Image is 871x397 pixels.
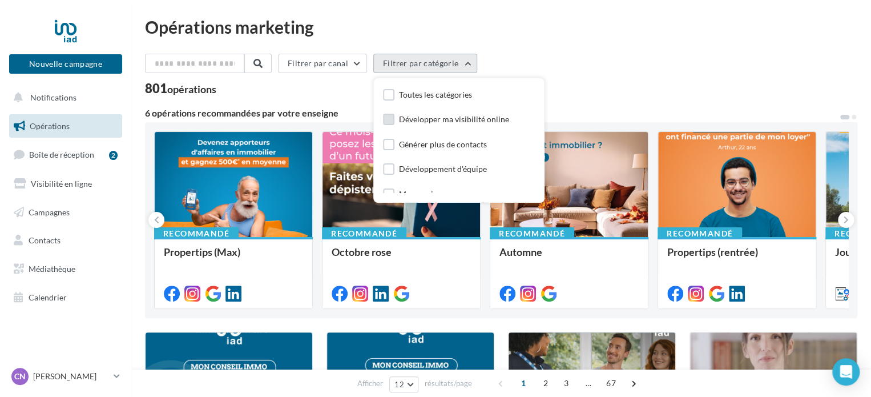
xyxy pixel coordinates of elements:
a: Contacts [7,228,124,252]
div: Octobre rose [332,246,471,269]
a: Campagnes [7,200,124,224]
span: CN [14,371,26,382]
button: Filtrer par canal [278,54,367,73]
a: Visibilité en ligne [7,172,124,196]
div: Recommandé [322,227,406,240]
div: Générer plus de contacts [399,139,487,150]
div: Recommandé [154,227,239,240]
div: Développement d'équipe [399,163,487,175]
span: 67 [602,374,620,392]
a: Médiathèque [7,257,124,281]
a: Opérations [7,114,124,138]
button: Nouvelle campagne [9,54,122,74]
div: Propertips (Max) [164,246,303,269]
div: 2 [109,151,118,160]
div: Recommandé [658,227,742,240]
span: Visibilité en ligne [31,179,92,189]
a: CN [PERSON_NAME] [9,366,122,387]
div: Toutes les catégories [399,89,472,101]
span: 2 [537,374,555,392]
div: Marronniers [399,189,444,200]
button: 12 [389,376,418,392]
div: Opérations marketing [145,18,857,35]
span: Contacts [29,235,61,245]
a: Calendrier [7,286,124,310]
span: Afficher [357,378,383,389]
div: Automne [499,246,639,269]
div: 6 opérations recommandées par votre enseigne [145,109,839,118]
button: Notifications [7,86,120,110]
span: ... [579,374,598,392]
span: Opérations [30,121,70,131]
span: résultats/page [425,378,472,389]
div: Open Intercom Messenger [832,358,860,386]
span: Boîte de réception [29,150,94,159]
span: 1 [514,374,533,392]
span: Notifications [30,93,76,102]
span: 3 [557,374,575,392]
span: 12 [394,380,404,389]
div: Propertips (rentrée) [667,246,807,269]
div: Développer ma visibilité online [399,114,509,125]
span: Campagnes [29,207,70,216]
a: Boîte de réception2 [7,142,124,167]
p: [PERSON_NAME] [33,371,109,382]
div: Recommandé [490,227,574,240]
span: Médiathèque [29,264,75,274]
div: opérations [167,84,216,94]
div: 801 [145,82,216,95]
button: Filtrer par catégorie [373,54,477,73]
span: Calendrier [29,292,67,302]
